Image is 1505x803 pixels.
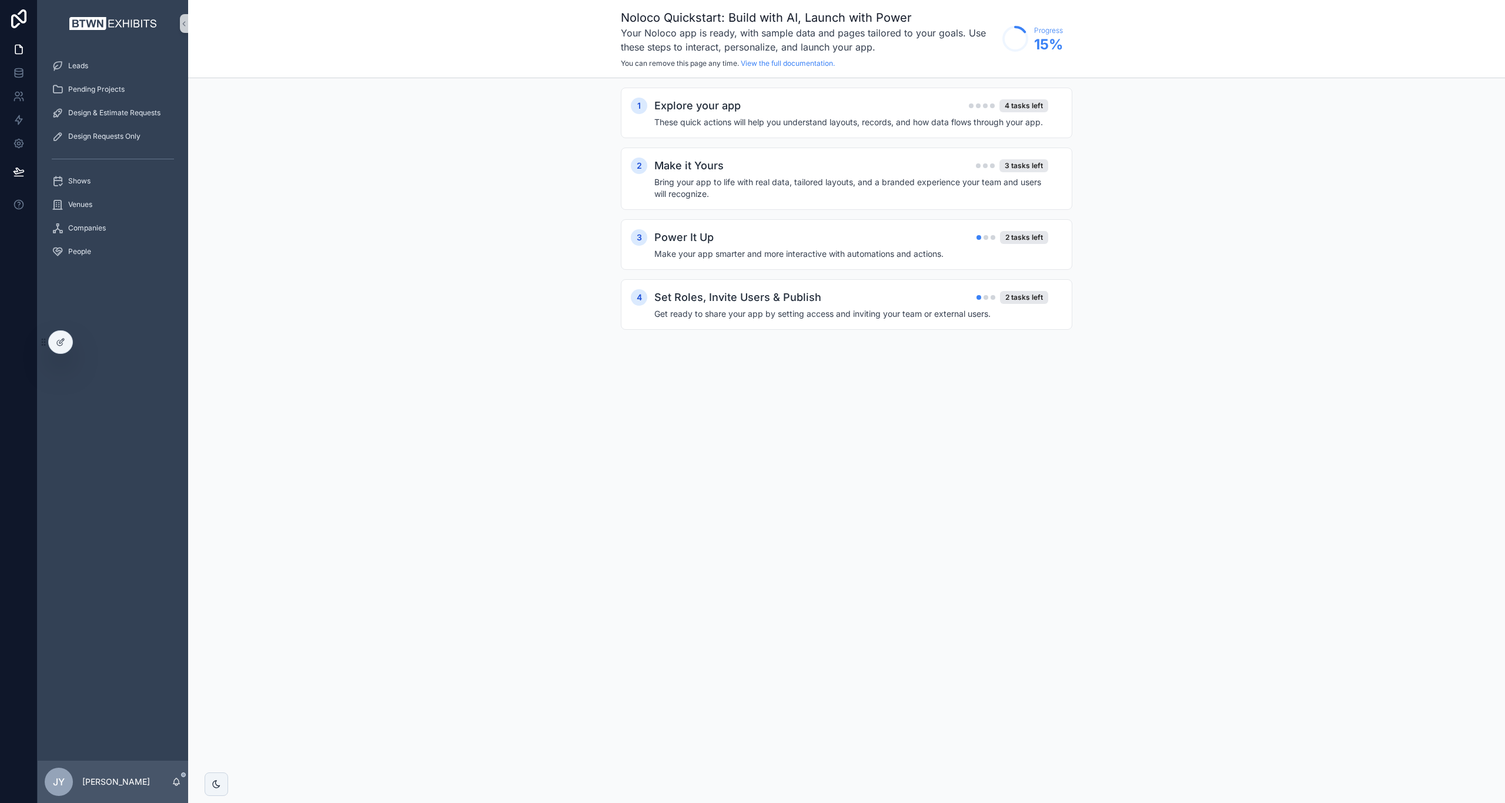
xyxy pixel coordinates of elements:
[68,108,160,118] span: Design & Estimate Requests
[82,776,150,788] p: [PERSON_NAME]
[68,61,88,71] span: Leads
[45,102,181,123] a: Design & Estimate Requests
[654,308,1048,320] h4: Get ready to share your app by setting access and inviting your team or external users.
[654,116,1048,128] h4: These quick actions will help you understand layouts, records, and how data flows through your app.
[53,775,65,789] span: JY
[654,176,1048,200] h4: Bring your app to life with real data, tailored layouts, and a branded experience your team and u...
[45,218,181,239] a: Companies
[999,159,1048,172] div: 3 tasks left
[631,158,647,174] div: 2
[631,289,647,306] div: 4
[45,55,181,76] a: Leads
[654,229,714,246] h2: Power It Up
[631,98,647,114] div: 1
[999,99,1048,112] div: 4 tasks left
[66,14,159,33] img: App logo
[631,229,647,246] div: 3
[621,26,996,54] h3: Your Noloco app is ready, with sample data and pages tailored to your goals. Use these steps to i...
[1034,26,1063,35] span: Progress
[45,194,181,215] a: Venues
[654,158,724,174] h2: Make it Yours
[45,170,181,192] a: Shows
[741,59,835,68] a: View the full documentation.
[1000,291,1048,304] div: 2 tasks left
[188,78,1505,361] div: scrollable content
[1034,35,1063,54] span: 15 %
[68,132,141,141] span: Design Requests Only
[68,247,91,256] span: People
[38,47,188,277] div: scrollable content
[68,85,125,94] span: Pending Projects
[621,59,739,68] span: You can remove this page any time.
[45,241,181,262] a: People
[68,176,91,186] span: Shows
[621,9,996,26] h1: Noloco Quickstart: Build with AI, Launch with Power
[68,223,106,233] span: Companies
[654,98,741,114] h2: Explore your app
[654,248,1048,260] h4: Make your app smarter and more interactive with automations and actions.
[45,126,181,147] a: Design Requests Only
[1000,231,1048,244] div: 2 tasks left
[654,289,821,306] h2: Set Roles, Invite Users & Publish
[68,200,92,209] span: Venues
[45,79,181,100] a: Pending Projects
